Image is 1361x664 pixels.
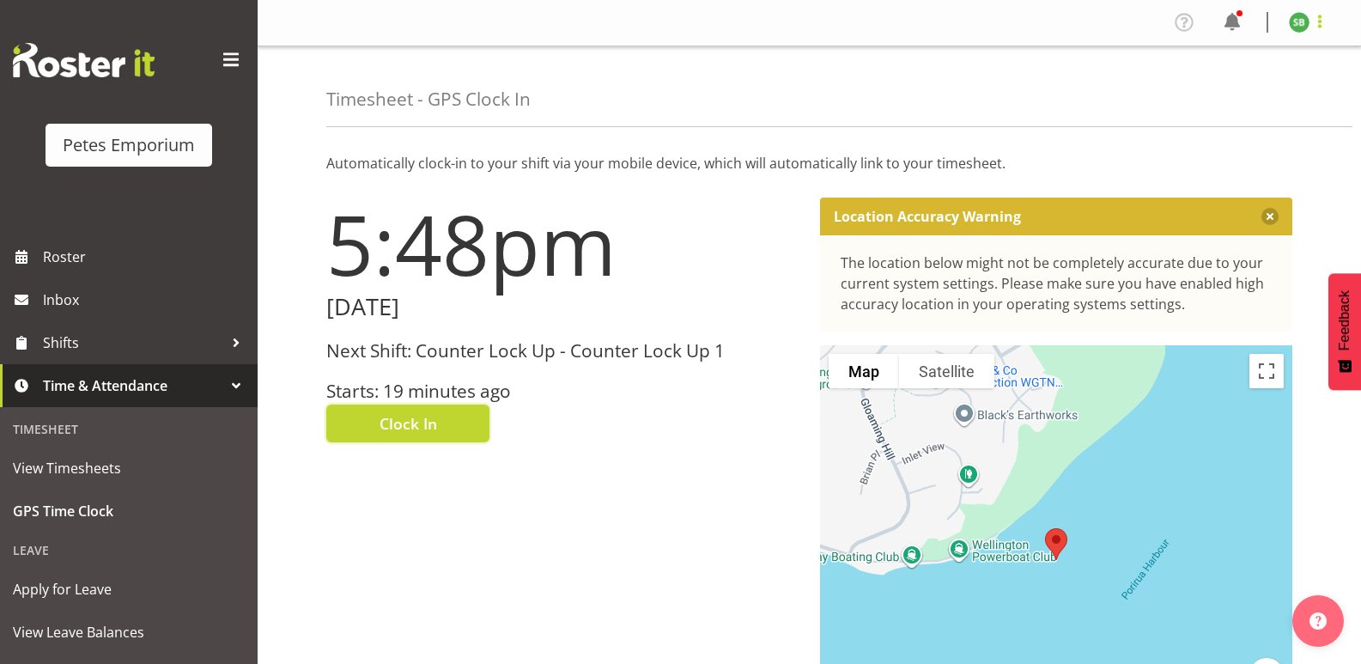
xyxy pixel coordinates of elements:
[4,447,253,490] a: View Timesheets
[326,381,799,401] h3: Starts: 19 minutes ago
[1261,208,1279,225] button: Close message
[380,412,437,435] span: Clock In
[326,405,489,442] button: Clock In
[13,43,155,77] img: Rosterit website logo
[326,153,1292,174] p: Automatically clock-in to your shift via your mobile device, which will automatically link to you...
[326,198,799,290] h1: 5:48pm
[326,89,531,109] h4: Timesheet - GPS Clock In
[834,208,1021,225] p: Location Accuracy Warning
[1309,612,1327,630] img: help-xxl-2.png
[4,490,253,533] a: GPS Time Clock
[1337,290,1352,350] span: Feedback
[43,330,223,356] span: Shifts
[1328,273,1361,390] button: Feedback - Show survey
[899,354,994,388] button: Show satellite imagery
[829,354,899,388] button: Show street map
[13,576,245,602] span: Apply for Leave
[4,411,253,447] div: Timesheet
[1249,354,1284,388] button: Toggle fullscreen view
[4,533,253,568] div: Leave
[326,341,799,361] h3: Next Shift: Counter Lock Up - Counter Lock Up 1
[841,253,1273,314] div: The location below might not be completely accurate due to your current system settings. Please m...
[4,568,253,611] a: Apply for Leave
[1289,12,1309,33] img: stephanie-burden9828.jpg
[13,498,245,524] span: GPS Time Clock
[13,455,245,481] span: View Timesheets
[326,294,799,320] h2: [DATE]
[43,287,249,313] span: Inbox
[43,373,223,399] span: Time & Attendance
[43,244,249,270] span: Roster
[13,619,245,645] span: View Leave Balances
[63,132,195,158] div: Petes Emporium
[4,611,253,654] a: View Leave Balances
